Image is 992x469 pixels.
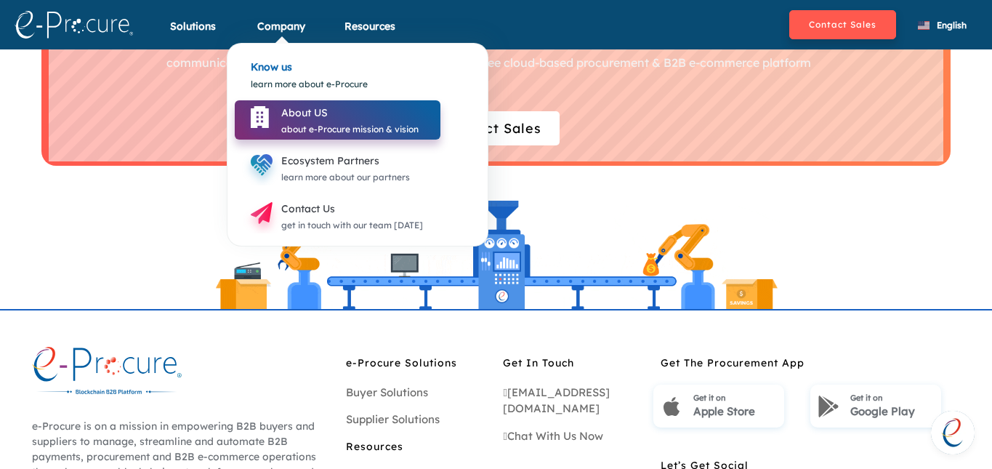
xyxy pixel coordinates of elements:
p: Get it on [850,388,934,404]
div: about e-Procure mission & vision [281,121,419,137]
p: Apple Store [693,404,777,420]
span: English [937,20,967,31]
a: Buyer Solutions [346,385,428,399]
img: Footer Animation [211,195,781,309]
div: get in touch with our team [DATE] [281,217,423,233]
a: Contact Usget in touch with our team [DATE] [235,207,445,218]
button: Contact Sales [426,111,560,145]
img: logo [15,11,133,39]
div: Resources [346,439,488,446]
div: Contact Us [281,200,423,217]
a: About USabout e-Procure mission & vision [235,100,440,140]
div: Get The Procurement App [661,356,960,363]
div: communicate,trade and pay with e-Procure's compltely free cloud-based procurement & B2B e-commerc... [34,56,943,70]
img: logo [32,347,182,397]
p: Google Play [850,404,934,420]
div: e-Procure Solutions [346,356,488,363]
div: Resources [344,19,395,52]
div: learn more about e-Procure [242,60,473,108]
div: Let’s Get Social [661,458,960,465]
a: Supplier Solutions [346,412,440,426]
div: Solutions [170,19,216,52]
div: Open chat [931,411,975,454]
div: About US [281,104,419,121]
div: Company [257,19,305,52]
a: [EMAIL_ADDRESS][DOMAIN_NAME] [503,385,609,416]
a: Chat With Us Now [503,429,602,443]
button: Contact Sales [789,10,896,39]
div: learn more about our partners [281,169,410,185]
a: Ecosystem Partnerslearn more about our partners [235,159,432,170]
p: Get it on [693,388,777,404]
div: Get In Touch [503,356,645,363]
div: Know us [242,44,473,69]
div: Ecosystem Partners [281,152,410,169]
